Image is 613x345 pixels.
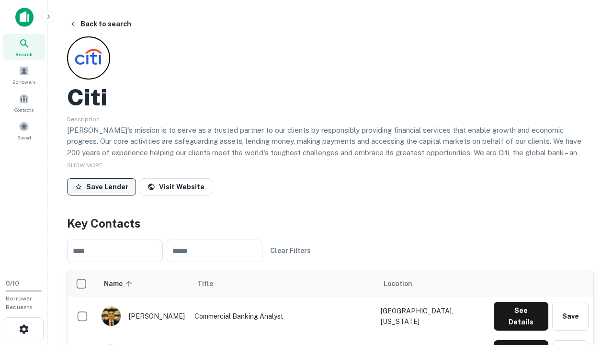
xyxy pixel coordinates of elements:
h4: Key Contacts [67,215,594,232]
span: Saved [17,134,31,141]
th: Title [190,270,376,297]
span: Contacts [14,106,34,114]
h2: Citi [67,83,107,111]
span: Borrowers [12,78,35,86]
a: Search [3,34,45,60]
button: Back to search [65,15,135,33]
span: Description [67,116,100,123]
button: Clear Filters [266,242,315,259]
td: [GEOGRAPHIC_DATA], [US_STATE] [376,297,489,335]
button: See Details [494,302,548,331]
button: Save Lender [67,178,136,195]
span: Search [15,50,33,58]
span: Borrower Requests [6,295,33,310]
th: Location [376,270,489,297]
a: Contacts [3,90,45,115]
span: 0 / 10 [6,280,19,287]
a: Borrowers [3,62,45,88]
span: Name [104,278,135,289]
a: Visit Website [140,178,212,195]
p: [PERSON_NAME]'s mission is to serve as a trusted partner to our clients by responsibly providing ... [67,125,594,181]
img: capitalize-icon.png [15,8,34,27]
td: Commercial Banking Analyst [190,297,376,335]
th: Name [96,270,190,297]
a: Saved [3,117,45,143]
span: SHOW MORE [67,162,102,169]
span: Location [384,278,412,289]
button: Save [552,302,589,331]
span: Title [197,278,226,289]
div: [PERSON_NAME] [101,306,185,326]
iframe: Chat Widget [565,268,613,314]
img: 1753279374948 [102,307,121,326]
